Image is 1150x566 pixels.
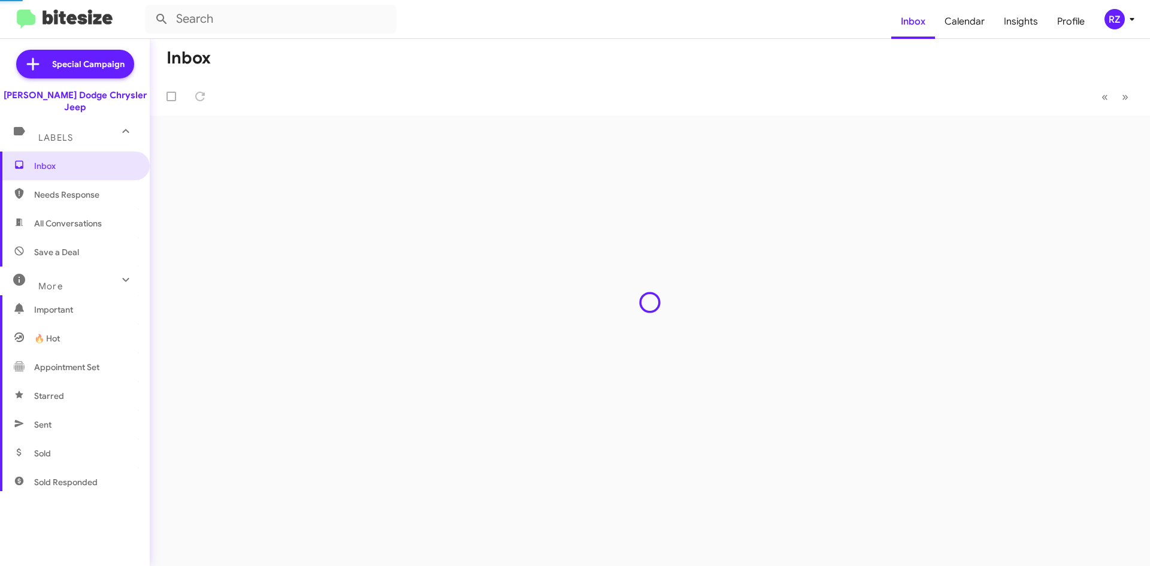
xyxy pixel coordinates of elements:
[994,4,1048,39] a: Insights
[1094,9,1137,29] button: RZ
[34,246,79,258] span: Save a Deal
[34,304,136,316] span: Important
[38,132,73,143] span: Labels
[1094,84,1115,109] button: Previous
[1048,4,1094,39] a: Profile
[1104,9,1125,29] div: RZ
[34,189,136,201] span: Needs Response
[34,390,64,402] span: Starred
[1101,89,1108,104] span: «
[1122,89,1128,104] span: »
[1095,84,1136,109] nav: Page navigation example
[52,58,125,70] span: Special Campaign
[891,4,935,39] a: Inbox
[34,476,98,488] span: Sold Responded
[34,361,99,373] span: Appointment Set
[34,217,102,229] span: All Conversations
[145,5,397,34] input: Search
[1115,84,1136,109] button: Next
[16,50,134,78] a: Special Campaign
[34,447,51,459] span: Sold
[34,160,136,172] span: Inbox
[34,332,60,344] span: 🔥 Hot
[34,419,52,431] span: Sent
[38,281,63,292] span: More
[935,4,994,39] a: Calendar
[167,49,211,68] h1: Inbox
